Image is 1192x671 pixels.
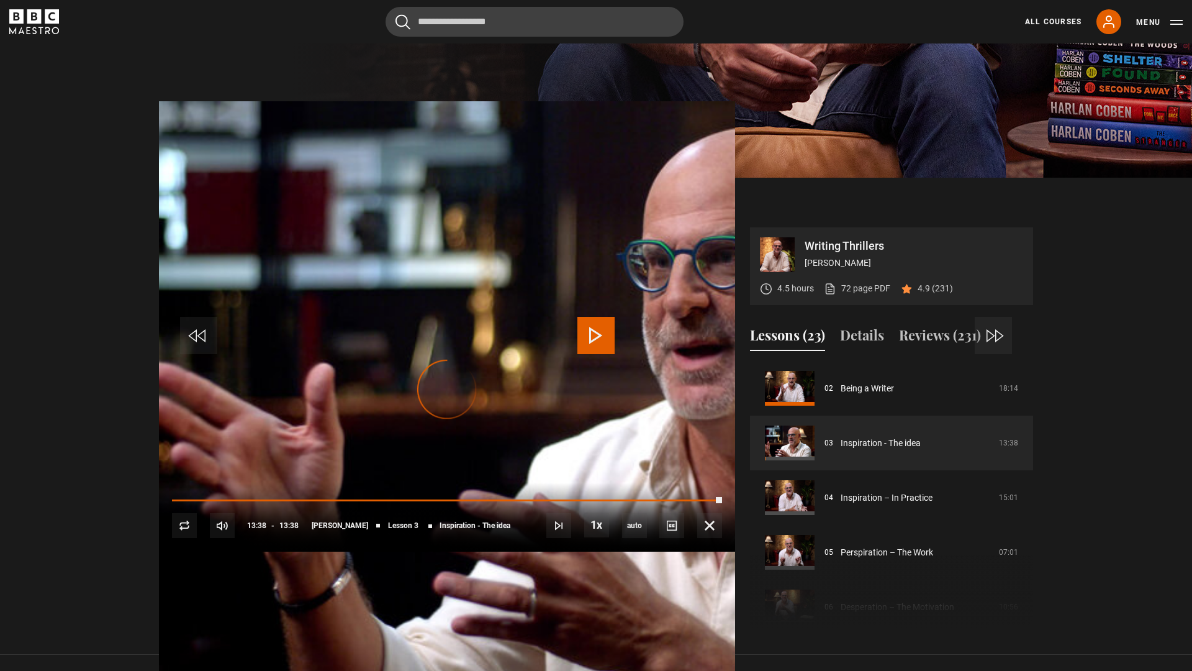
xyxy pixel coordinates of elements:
[841,437,921,450] a: Inspiration - The idea
[1136,16,1183,29] button: Toggle navigation
[172,513,197,538] button: Replay
[622,513,647,538] div: Current quality: 1080p
[659,513,684,538] button: Captions
[750,325,825,351] button: Lessons (23)
[841,491,932,504] a: Inspiration – In Practice
[440,522,510,529] span: Inspiration - The idea
[805,257,1023,270] p: [PERSON_NAME]
[388,522,418,529] span: Lesson 3
[210,513,235,538] button: Mute
[841,382,894,395] a: Being a Writer
[584,513,609,537] button: Playback Rate
[697,513,722,538] button: Fullscreen
[1025,16,1081,27] a: All Courses
[805,240,1023,252] p: Writing Thrillers
[622,513,647,538] span: auto
[918,282,953,295] p: 4.9 (231)
[840,325,884,351] button: Details
[279,514,299,537] span: 13:38
[546,513,571,538] button: Next Lesson
[159,227,735,552] video-js: Video Player
[312,522,368,529] span: [PERSON_NAME]
[841,546,933,559] a: Perspiration – The Work
[9,9,59,34] svg: BBC Maestro
[824,282,890,295] a: 72 page PDF
[777,282,814,295] p: 4.5 hours
[271,521,274,530] span: -
[386,7,684,37] input: Search
[172,500,722,502] div: Progress Bar
[899,325,981,351] button: Reviews (231)
[395,14,410,30] button: Submit the search query
[247,514,266,537] span: 13:38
